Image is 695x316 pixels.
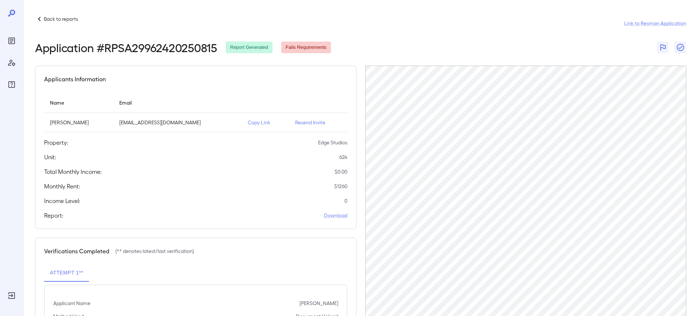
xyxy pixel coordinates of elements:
[119,119,236,126] p: [EMAIL_ADDRESS][DOMAIN_NAME]
[334,183,347,190] p: $ 1260
[339,153,347,161] p: 624
[6,57,18,69] div: Manage Users
[44,167,102,176] h5: Total Monthly Income:
[35,41,217,54] h2: Application # RPSA29962420250815
[113,92,242,113] th: Email
[281,44,331,51] span: Fails Requirements
[657,42,669,53] button: Flag Report
[115,247,194,255] p: (** denotes latest/last verification)
[6,35,18,47] div: Reports
[50,119,108,126] p: [PERSON_NAME]
[675,42,686,53] button: Close Report
[226,44,273,51] span: Report Generated
[53,300,90,307] p: Applicant Name
[6,290,18,301] div: Log Out
[44,92,347,132] table: simple table
[248,119,283,126] p: Copy Link
[44,264,89,282] button: Attempt 1**
[324,212,347,219] a: Download
[318,139,347,146] p: Edge Studios
[44,92,113,113] th: Name
[44,182,80,191] h5: Monthly Rent:
[335,168,347,175] p: $ 0.00
[300,300,338,307] p: [PERSON_NAME]
[624,20,686,27] a: Link to Resman Application
[44,75,106,83] h5: Applicants Information
[44,15,78,23] p: Back to reports
[6,79,18,90] div: FAQ
[344,197,347,204] p: 0
[44,138,68,147] h5: Property:
[44,196,80,205] h5: Income Level:
[44,247,109,255] h5: Verifications Completed
[44,153,56,161] h5: Unit:
[295,119,341,126] p: Resend Invite
[44,211,63,220] h5: Report:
